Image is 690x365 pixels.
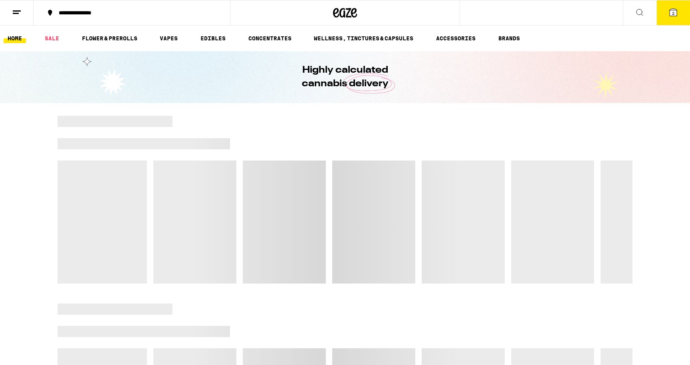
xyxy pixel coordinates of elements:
[279,63,411,91] h1: Highly calculated cannabis delivery
[494,34,524,43] a: BRANDS
[196,34,230,43] a: EDIBLES
[672,11,674,16] span: 2
[432,34,480,43] a: ACCESSORIES
[244,34,295,43] a: CONCENTRATES
[656,0,690,25] button: 2
[41,34,63,43] a: SALE
[78,34,141,43] a: FLOWER & PREROLLS
[4,34,26,43] a: HOME
[310,34,417,43] a: WELLNESS, TINCTURES & CAPSULES
[156,34,182,43] a: VAPES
